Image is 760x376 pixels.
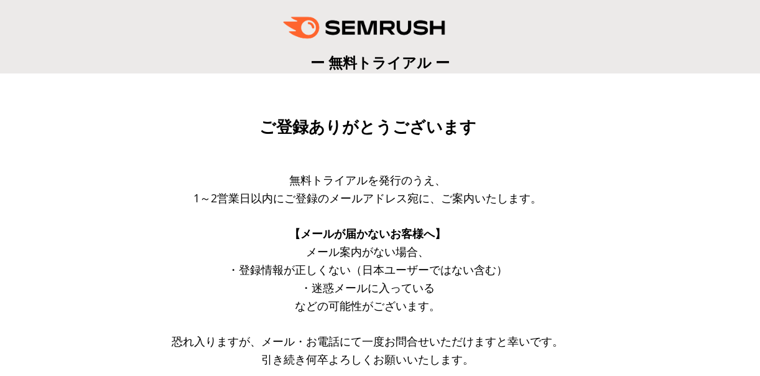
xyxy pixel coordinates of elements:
[289,226,446,241] span: 【メールが届かないお客様へ】
[295,298,440,313] span: などの可能性がございます。
[193,190,542,205] span: 1～2営業日以内にご登録のメールアドレス宛に、ご案内いたします。
[289,172,446,187] span: 無料トライアルを発行のうえ、
[310,52,450,72] span: ー 無料トライアル ー
[300,280,435,295] span: ・迷惑メールに入っている
[306,244,429,259] span: メール案内がない場合、
[172,334,563,349] span: 恐れ入りますが、メール・お電話にて一度お問合せいただけますと幸いです。
[259,118,476,136] span: ご登録ありがとうございます
[228,262,507,277] span: ・登録情報が正しくない（日本ユーザーではない含む）
[261,352,474,367] span: 引き続き何卒よろしくお願いいたします。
